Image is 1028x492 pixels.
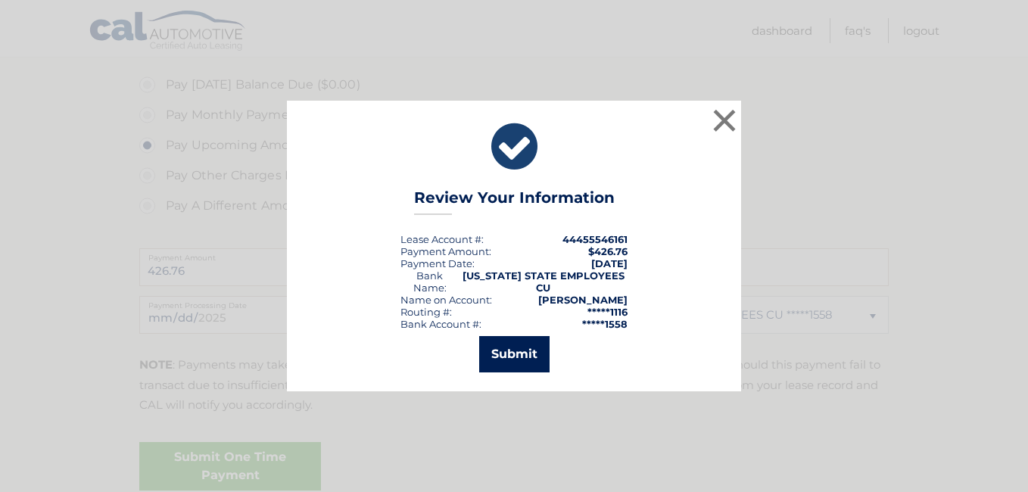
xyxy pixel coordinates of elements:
div: : [400,257,475,269]
div: Name on Account: [400,294,492,306]
div: Bank Account #: [400,318,481,330]
button: Submit [479,336,550,372]
div: Bank Name: [400,269,459,294]
span: [DATE] [591,257,628,269]
div: Routing #: [400,306,452,318]
div: Payment Amount: [400,245,491,257]
div: Lease Account #: [400,233,484,245]
button: × [709,105,740,135]
span: Payment Date [400,257,472,269]
span: $426.76 [588,245,628,257]
strong: [PERSON_NAME] [538,294,628,306]
strong: [US_STATE] STATE EMPLOYEES CU [463,269,625,294]
h3: Review Your Information [414,188,615,215]
strong: 44455546161 [562,233,628,245]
